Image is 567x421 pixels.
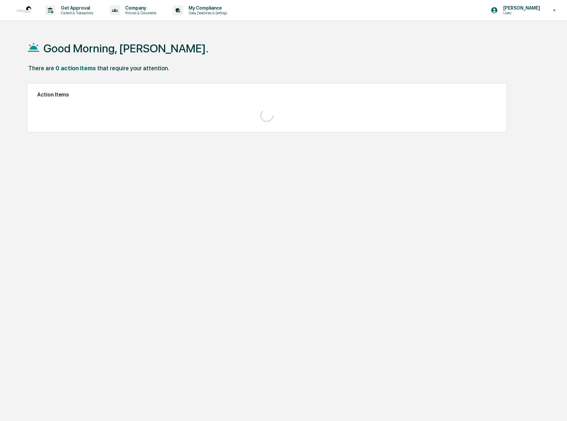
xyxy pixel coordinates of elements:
[16,2,32,18] img: logo
[55,5,97,11] p: Get Approval
[55,11,97,15] p: Content & Transactions
[120,11,160,15] p: Policies & Documents
[37,91,496,98] h2: Action Items
[183,5,230,11] p: My Compliance
[498,11,543,15] p: Users
[183,11,230,15] p: Data, Deadlines & Settings
[97,65,169,72] div: that require your attention.
[498,5,543,11] p: [PERSON_NAME]
[43,42,208,55] h1: Good Morning, [PERSON_NAME].
[28,65,54,72] div: There are
[120,5,160,11] p: Company
[55,65,96,72] div: 0 action items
